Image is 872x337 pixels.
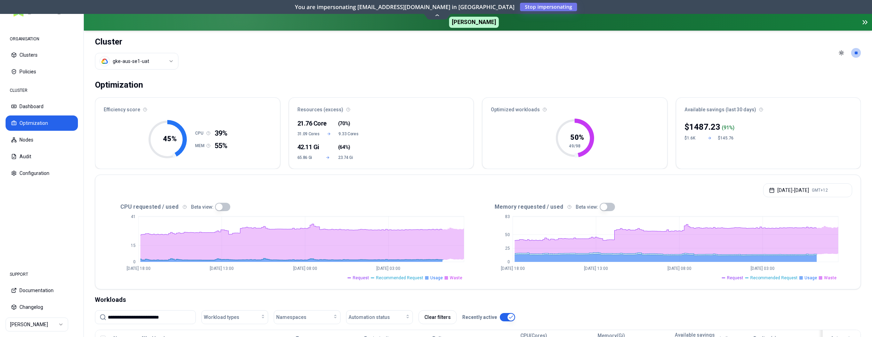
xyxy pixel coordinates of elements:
div: CPU requested / used [104,203,478,211]
tspan: [DATE] 18:00 [501,266,525,271]
button: Nodes [6,132,78,147]
div: gke-aus-se1-uat [113,58,149,65]
p: Beta view: [576,203,598,210]
span: Automation status [349,314,390,321]
tspan: [DATE] 08:00 [667,266,691,271]
div: 21.76 Core [297,119,318,128]
div: Available savings (last 30 days) [676,98,861,117]
span: 23.74 Gi [338,155,359,160]
div: Efficiency score [95,98,280,117]
div: $1.6K [685,135,701,141]
span: Recommended Request [750,275,798,281]
tspan: 50 % [570,133,584,142]
div: Optimized workloads [482,98,667,117]
tspan: 41 [131,214,136,219]
div: $ [685,121,720,133]
tspan: 45 % [163,135,176,143]
button: Dashboard [6,99,78,114]
div: Resources (excess) [289,98,474,117]
span: Request [727,275,743,281]
span: 70% [339,120,349,127]
tspan: [DATE] 13:00 [584,266,608,271]
tspan: [DATE] 03:00 [751,266,775,271]
tspan: 0 [133,259,136,264]
p: Beta view: [191,203,214,210]
button: [DATE]-[DATE]GMT+12 [763,183,852,197]
h1: CPU [195,130,206,136]
button: Clusters [6,47,78,63]
h1: MEM [195,143,206,149]
button: Select a value [95,53,178,70]
div: 42.11 Gi [297,142,318,152]
span: ( ) [338,144,350,151]
button: Namespaces [274,310,341,324]
span: 9.33 Cores [338,131,358,137]
span: Workload types [204,314,239,321]
button: Configuration [6,166,78,181]
div: Memory requested / used [478,203,852,211]
tspan: 0 [507,259,510,264]
span: 39% [215,128,227,138]
span: 55% [215,141,227,151]
span: 64% [339,144,349,151]
div: ( %) [722,124,735,131]
button: Policies [6,64,78,79]
tspan: [DATE] 13:00 [210,266,234,271]
div: Workloads [95,295,861,305]
button: Documentation [6,283,78,298]
span: GMT+12 [812,187,828,193]
span: Namespaces [276,314,306,321]
tspan: [DATE] 08:00 [293,266,317,271]
button: Audit [6,149,78,164]
tspan: 15 [131,243,136,248]
tspan: 83 [505,214,510,219]
div: $145.76 [718,135,735,141]
div: ORGANISATION [6,32,78,46]
span: Usage [805,275,817,281]
button: Optimization [6,115,78,131]
span: [PERSON_NAME] [449,17,499,28]
span: Waste [824,275,837,281]
span: Waste [450,275,462,281]
tspan: 50 [505,232,510,237]
tspan: 49/98 [569,144,581,149]
p: 1487.23 [689,121,720,133]
span: 65.86 Gi [297,155,318,160]
p: 91 [723,124,729,131]
button: Clear filters [418,310,457,324]
div: SUPPORT [6,267,78,281]
button: Automation status [346,310,413,324]
p: Recently active [462,314,497,321]
tspan: [DATE] 03:00 [376,266,400,271]
h1: Cluster [95,36,178,47]
div: CLUSTER [6,83,78,97]
span: Request [353,275,369,281]
img: gcp [101,58,108,65]
button: Workload types [201,310,268,324]
tspan: 25 [505,246,510,251]
button: Changelog [6,299,78,315]
span: 31.09 Cores [297,131,320,137]
span: Usage [430,275,443,281]
span: ( ) [338,120,350,127]
div: Optimization [95,78,143,92]
span: Recommended Request [376,275,423,281]
tspan: [DATE] 18:00 [127,266,151,271]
